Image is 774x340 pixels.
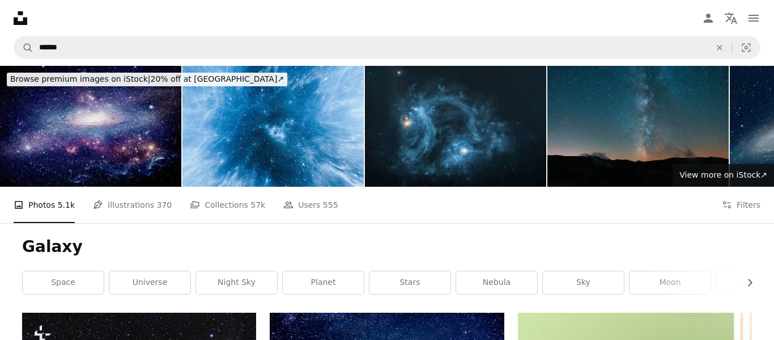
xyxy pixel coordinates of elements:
[23,271,104,294] a: space
[10,74,284,83] span: 20% off at [GEOGRAPHIC_DATA] ↗
[630,271,711,294] a: moon
[323,199,338,211] span: 555
[14,11,27,25] a: Home — Unsplash
[250,199,265,211] span: 57k
[22,237,752,257] h1: Galaxy
[739,271,752,294] button: scroll list to the right
[742,7,765,30] button: Menu
[283,187,338,223] a: Users 555
[14,37,33,58] button: Search Unsplash
[722,187,760,223] button: Filters
[707,37,732,58] button: Clear
[679,170,767,179] span: View more on iStock ↗
[369,271,450,294] a: stars
[697,7,720,30] a: Log in / Sign up
[720,7,742,30] button: Language
[109,271,190,294] a: universe
[547,66,729,187] img: Milky way above the silhouette of mountains
[93,187,172,223] a: Illustrations 370
[10,74,150,83] span: Browse premium images on iStock |
[190,187,265,223] a: Collections 57k
[543,271,624,294] a: sky
[673,164,774,187] a: View more on iStock↗
[182,66,364,187] img: Colorful cosmic scene featuring bright stars and swirling blue nebulae set in a vast universe. Li...
[365,66,546,187] img: Abstract image of distant galaxies merging together
[196,271,277,294] a: night sky
[283,271,364,294] a: planet
[456,271,537,294] a: nebula
[14,36,760,59] form: Find visuals sitewide
[733,37,760,58] button: Visual search
[157,199,172,211] span: 370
